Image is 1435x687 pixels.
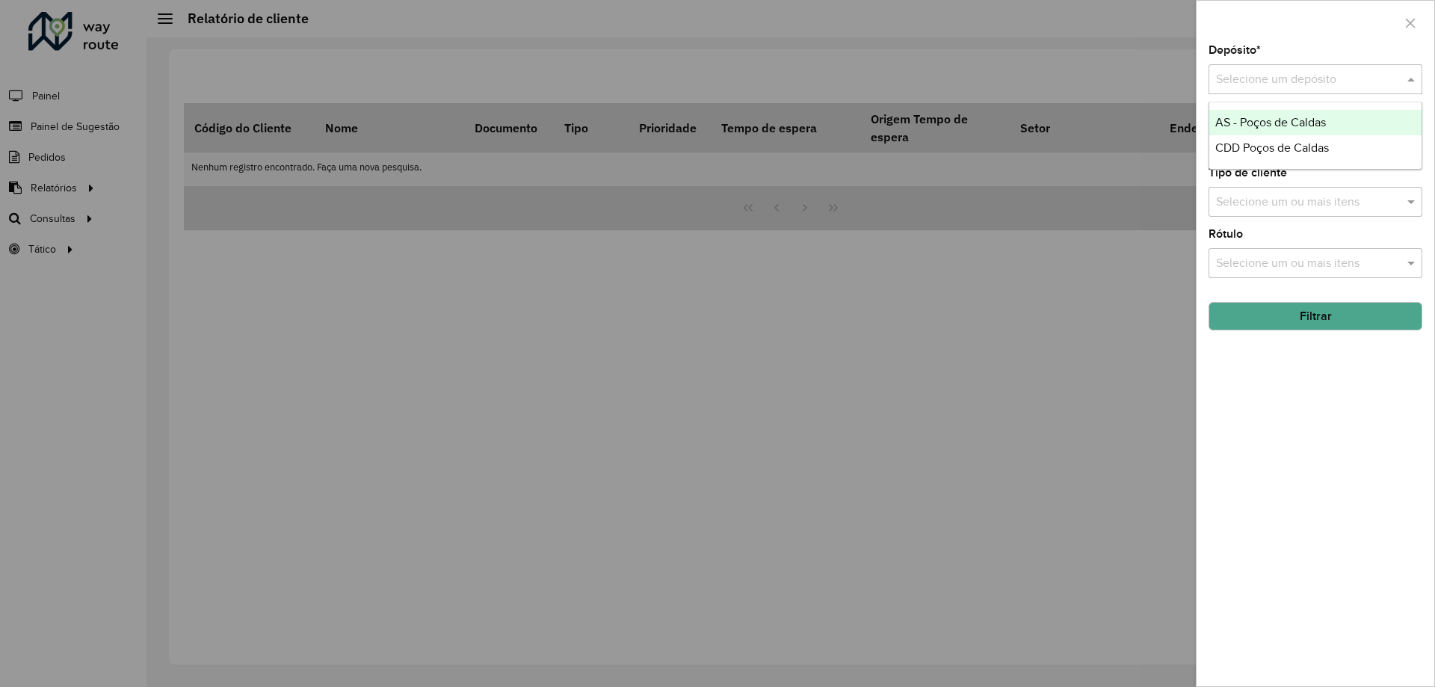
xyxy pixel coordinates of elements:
[1209,225,1243,243] label: Rótulo
[1209,302,1422,330] button: Filtrar
[1215,141,1329,154] span: CDD Poços de Caldas
[1215,116,1326,129] span: AS - Poços de Caldas
[1209,41,1261,59] label: Depósito
[1209,164,1287,182] label: Tipo de cliente
[1209,102,1422,170] ng-dropdown-panel: Options list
